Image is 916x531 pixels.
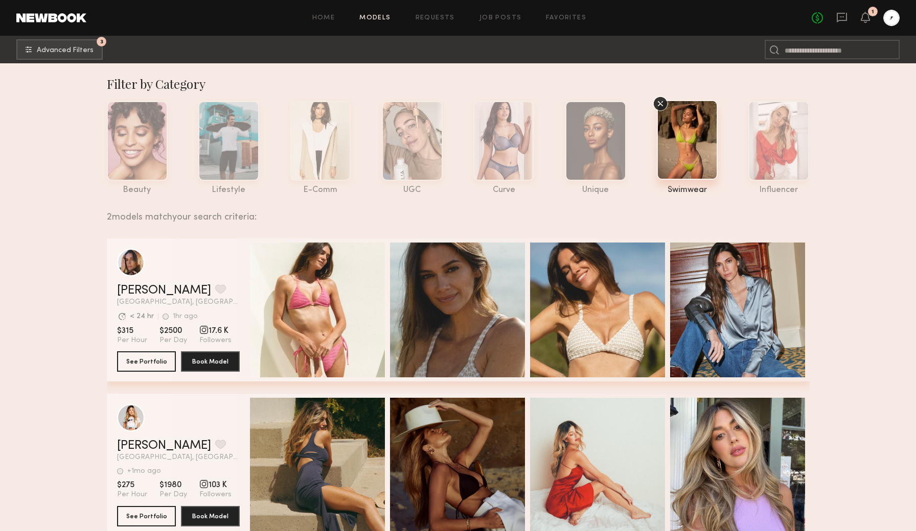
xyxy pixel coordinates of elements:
span: 3 [100,39,103,44]
div: lifestyle [198,186,259,195]
button: Book Model [181,351,240,372]
div: e-comm [290,186,351,195]
span: Per Hour [117,490,147,499]
a: Models [359,15,391,21]
div: unique [565,186,626,195]
span: $2500 [159,326,187,336]
a: Favorites [546,15,586,21]
span: 103 K [199,480,232,490]
span: Followers [199,490,232,499]
span: $315 [117,326,147,336]
span: Advanced Filters [37,47,94,54]
div: < 24 hr [130,313,154,320]
a: [PERSON_NAME] [117,284,211,297]
span: 17.6 K [199,326,232,336]
div: 1 [872,9,874,15]
div: 1hr ago [173,313,198,320]
span: $275 [117,480,147,490]
span: Followers [199,336,232,345]
span: Per Hour [117,336,147,345]
span: [GEOGRAPHIC_DATA], [GEOGRAPHIC_DATA] [117,454,240,461]
span: Per Day [159,336,187,345]
a: Requests [416,15,455,21]
a: [PERSON_NAME] [117,440,211,452]
div: curve [473,186,534,195]
div: beauty [107,186,168,195]
div: influencer [748,186,809,195]
span: Per Day [159,490,187,499]
a: Job Posts [479,15,522,21]
div: swimwear [657,186,718,195]
div: 2 models match your search criteria: [107,201,801,222]
a: Home [312,15,335,21]
div: Filter by Category [107,76,810,92]
span: $1980 [159,480,187,490]
button: 3Advanced Filters [16,39,103,60]
div: UGC [382,186,443,195]
span: [GEOGRAPHIC_DATA], [GEOGRAPHIC_DATA] [117,299,240,306]
button: See Portfolio [117,506,176,526]
div: +1mo ago [127,468,161,475]
button: Book Model [181,506,240,526]
button: See Portfolio [117,351,176,372]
